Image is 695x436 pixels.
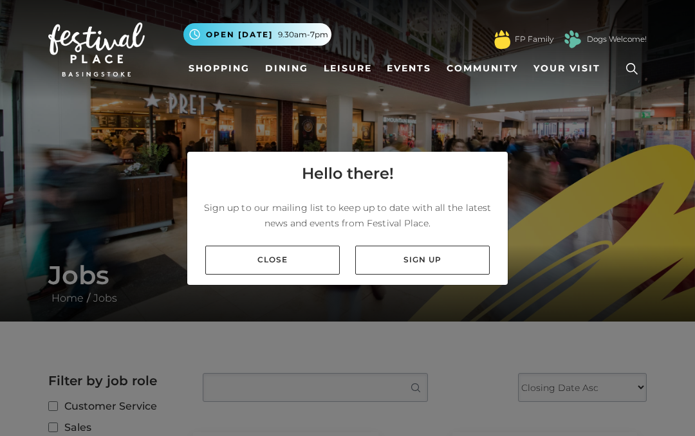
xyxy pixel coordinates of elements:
[205,246,340,275] a: Close
[260,57,313,80] a: Dining
[183,23,331,46] button: Open [DATE] 9.30am-7pm
[183,57,255,80] a: Shopping
[528,57,612,80] a: Your Visit
[319,57,377,80] a: Leisure
[587,33,647,45] a: Dogs Welcome!
[441,57,523,80] a: Community
[515,33,553,45] a: FP Family
[206,29,273,41] span: Open [DATE]
[302,162,394,185] h4: Hello there!
[533,62,600,75] span: Your Visit
[278,29,328,41] span: 9.30am-7pm
[382,57,436,80] a: Events
[355,246,490,275] a: Sign up
[198,200,497,231] p: Sign up to our mailing list to keep up to date with all the latest news and events from Festival ...
[48,23,145,77] img: Festival Place Logo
